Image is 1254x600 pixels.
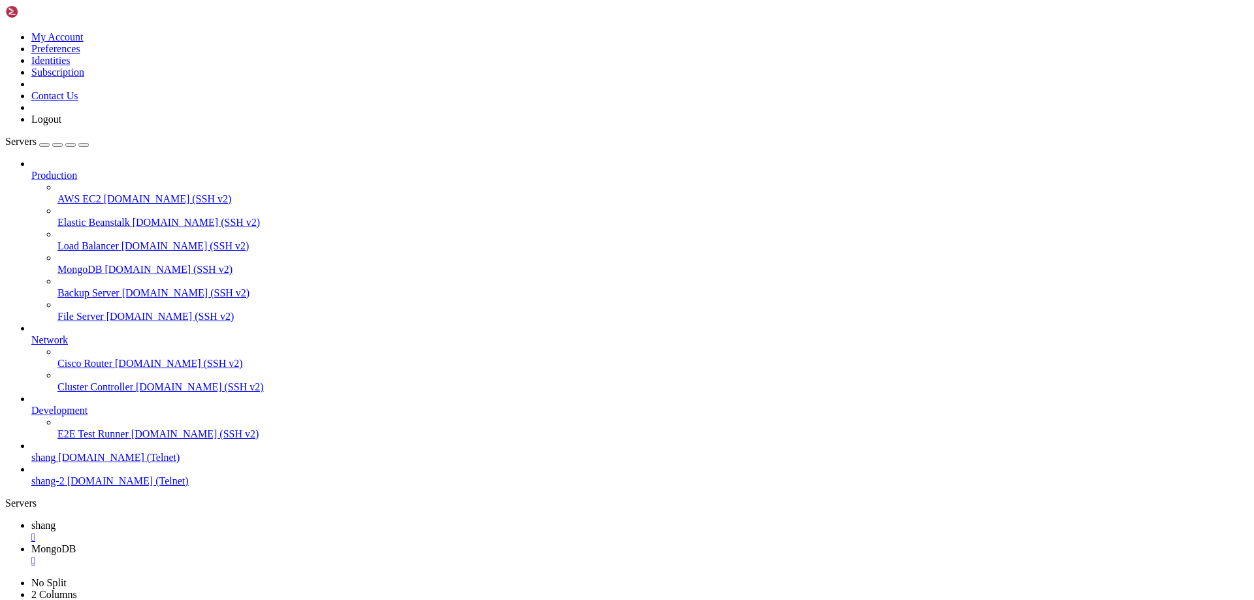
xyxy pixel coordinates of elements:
a: Load Balancer [DOMAIN_NAME] (SSH v2) [57,240,1249,252]
a: MongoDB [31,543,1249,567]
a: Servers [5,136,89,147]
span: Development [31,405,88,416]
span: [DOMAIN_NAME] (SSH v2) [121,240,249,251]
a:  [31,555,1249,567]
a: File Server [DOMAIN_NAME] (SSH v2) [57,311,1249,323]
span: shang [31,452,56,463]
a: Contact Us [31,90,78,101]
span: Servers [5,136,37,147]
span: MongoDB [31,543,76,554]
li: shang [DOMAIN_NAME] (Telnet) [31,440,1249,464]
a: Cluster Controller [DOMAIN_NAME] (SSH v2) [57,381,1249,393]
span: [DOMAIN_NAME] (Telnet) [58,452,180,463]
li: E2E Test Runner [DOMAIN_NAME] (SSH v2) [57,417,1249,440]
a: Preferences [31,43,80,54]
li: Network [31,323,1249,393]
li: Backup Server [DOMAIN_NAME] (SSH v2) [57,276,1249,299]
a: Elastic Beanstalk [DOMAIN_NAME] (SSH v2) [57,217,1249,229]
span: Cisco Router [57,358,112,369]
div: Servers [5,497,1249,509]
span: [DOMAIN_NAME] (SSH v2) [104,264,233,275]
span: shang [31,520,56,531]
span: [DOMAIN_NAME] (SSH v2) [131,428,259,439]
a: Development [31,405,1249,417]
span: Load Balancer [57,240,119,251]
li: Production [31,158,1249,323]
span: Production [31,170,77,181]
a: Subscription [31,67,84,78]
a: MongoDB [DOMAIN_NAME] (SSH v2) [57,264,1249,276]
a: Logout [31,114,61,125]
img: Shellngn [5,5,80,18]
a: 2 Columns [31,589,77,600]
span: [DOMAIN_NAME] (SSH v2) [106,311,234,322]
span: [DOMAIN_NAME] (SSH v2) [136,381,264,392]
a: E2E Test Runner [DOMAIN_NAME] (SSH v2) [57,428,1249,440]
li: Elastic Beanstalk [DOMAIN_NAME] (SSH v2) [57,205,1249,229]
a: shang-2 [DOMAIN_NAME] (Telnet) [31,475,1249,487]
a: No Split [31,577,67,588]
li: Load Balancer [DOMAIN_NAME] (SSH v2) [57,229,1249,252]
a: Network [31,334,1249,346]
li: Development [31,393,1249,440]
span: [DOMAIN_NAME] (SSH v2) [104,193,232,204]
span: [DOMAIN_NAME] (Telnet) [67,475,189,486]
a: Cisco Router [DOMAIN_NAME] (SSH v2) [57,358,1249,370]
a: Production [31,170,1249,182]
li: shang-2 [DOMAIN_NAME] (Telnet) [31,464,1249,487]
span: Cluster Controller [57,381,133,392]
span: [DOMAIN_NAME] (SSH v2) [133,217,261,228]
a: My Account [31,31,84,42]
span: Elastic Beanstalk [57,217,130,228]
li: File Server [DOMAIN_NAME] (SSH v2) [57,299,1249,323]
li: Cisco Router [DOMAIN_NAME] (SSH v2) [57,346,1249,370]
li: Cluster Controller [DOMAIN_NAME] (SSH v2) [57,370,1249,393]
span: [DOMAIN_NAME] (SSH v2) [115,358,243,369]
span: MongoDB [57,264,102,275]
span: shang-2 [31,475,65,486]
span: AWS EC2 [57,193,101,204]
a: AWS EC2 [DOMAIN_NAME] (SSH v2) [57,193,1249,205]
a: Identities [31,55,71,66]
span: Network [31,334,68,345]
li: AWS EC2 [DOMAIN_NAME] (SSH v2) [57,182,1249,205]
li: MongoDB [DOMAIN_NAME] (SSH v2) [57,252,1249,276]
a: shang [31,520,1249,543]
span: E2E Test Runner [57,428,129,439]
span: Backup Server [57,287,120,298]
a: Backup Server [DOMAIN_NAME] (SSH v2) [57,287,1249,299]
span: [DOMAIN_NAME] (SSH v2) [122,287,250,298]
a:  [31,531,1249,543]
span: File Server [57,311,104,322]
a: shang [DOMAIN_NAME] (Telnet) [31,452,1249,464]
